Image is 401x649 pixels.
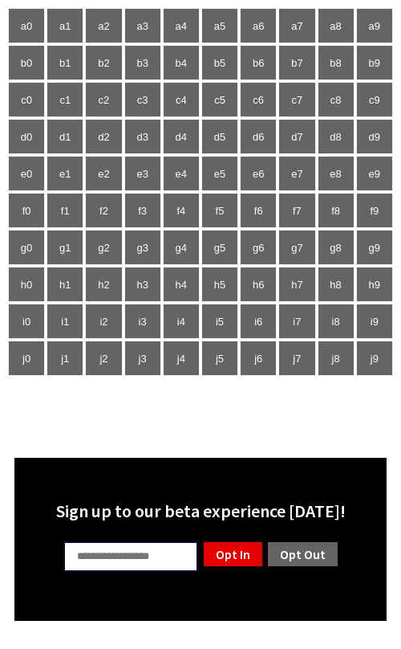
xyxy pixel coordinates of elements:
td: a8 [318,8,354,43]
td: j4 [163,341,200,376]
td: b5 [201,45,238,80]
td: d5 [201,119,238,154]
td: i2 [85,304,122,339]
td: j8 [318,341,354,376]
td: c6 [240,82,277,117]
td: b4 [163,45,200,80]
td: c7 [278,82,315,117]
td: f5 [201,193,238,228]
td: i9 [356,304,393,339]
td: b0 [8,45,45,80]
td: g0 [8,230,45,265]
td: d6 [240,119,277,154]
td: f7 [278,193,315,228]
td: g4 [163,230,200,265]
td: b6 [240,45,277,80]
td: i0 [8,304,45,339]
td: a1 [47,8,83,43]
td: g8 [318,230,354,265]
td: c9 [356,82,393,117]
td: d9 [356,119,393,154]
td: h3 [124,267,161,302]
td: h2 [85,267,122,302]
td: d1 [47,119,83,154]
td: a9 [356,8,393,43]
td: f1 [47,193,83,228]
td: d2 [85,119,122,154]
td: e0 [8,156,45,191]
td: c5 [201,82,238,117]
td: j1 [47,341,83,376]
td: i5 [201,304,238,339]
td: f9 [356,193,393,228]
td: c1 [47,82,83,117]
td: h5 [201,267,238,302]
td: h0 [8,267,45,302]
td: i7 [278,304,315,339]
td: g9 [356,230,393,265]
td: c3 [124,82,161,117]
td: e4 [163,156,200,191]
td: a7 [278,8,315,43]
td: h8 [318,267,354,302]
td: e9 [356,156,393,191]
td: j0 [8,341,45,376]
td: j5 [201,341,238,376]
td: i1 [47,304,83,339]
td: f2 [85,193,122,228]
td: a3 [124,8,161,43]
td: f8 [318,193,354,228]
td: j9 [356,341,393,376]
td: d8 [318,119,354,154]
td: d3 [124,119,161,154]
td: b7 [278,45,315,80]
td: a6 [240,8,277,43]
td: a0 [8,8,45,43]
td: g2 [85,230,122,265]
td: j6 [240,341,277,376]
td: i6 [240,304,277,339]
td: e6 [240,156,277,191]
td: e2 [85,156,122,191]
td: i3 [124,304,161,339]
td: h7 [278,267,315,302]
td: j7 [278,341,315,376]
td: b9 [356,45,393,80]
td: a4 [163,8,200,43]
td: c0 [8,82,45,117]
td: a5 [201,8,238,43]
td: i4 [163,304,200,339]
td: h6 [240,267,277,302]
td: h1 [47,267,83,302]
td: f0 [8,193,45,228]
a: Opt In [202,541,264,568]
td: g6 [240,230,277,265]
td: f6 [240,193,277,228]
td: h9 [356,267,393,302]
td: a2 [85,8,122,43]
td: e1 [47,156,83,191]
td: d4 [163,119,200,154]
td: b8 [318,45,354,80]
td: c4 [163,82,200,117]
td: i8 [318,304,354,339]
td: c8 [318,82,354,117]
td: j3 [124,341,161,376]
td: b3 [124,45,161,80]
td: g3 [124,230,161,265]
td: d7 [278,119,315,154]
td: h4 [163,267,200,302]
td: d0 [8,119,45,154]
div: Sign up to our beta experience [DATE]! [24,500,377,522]
td: c2 [85,82,122,117]
td: f3 [124,193,161,228]
td: g7 [278,230,315,265]
td: b2 [85,45,122,80]
a: Opt Out [266,541,339,568]
td: e5 [201,156,238,191]
td: b1 [47,45,83,80]
td: g1 [47,230,83,265]
td: g5 [201,230,238,265]
td: f4 [163,193,200,228]
td: e7 [278,156,315,191]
